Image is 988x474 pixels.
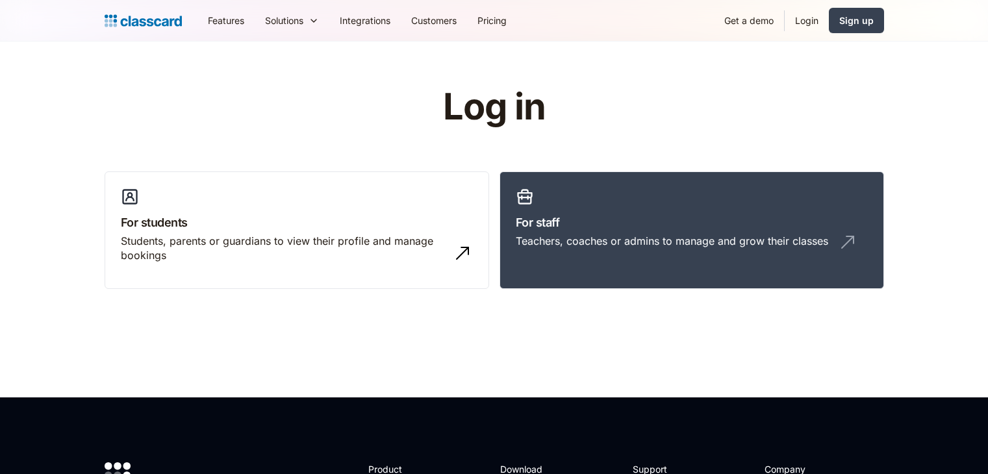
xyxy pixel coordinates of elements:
[785,6,829,35] a: Login
[121,234,447,263] div: Students, parents or guardians to view their profile and manage bookings
[829,8,884,33] a: Sign up
[516,234,828,248] div: Teachers, coaches or admins to manage and grow their classes
[714,6,784,35] a: Get a demo
[516,214,868,231] h3: For staff
[401,6,467,35] a: Customers
[255,6,329,35] div: Solutions
[197,6,255,35] a: Features
[288,87,700,127] h1: Log in
[500,171,884,290] a: For staffTeachers, coaches or admins to manage and grow their classes
[839,14,874,27] div: Sign up
[105,171,489,290] a: For studentsStudents, parents or guardians to view their profile and manage bookings
[329,6,401,35] a: Integrations
[265,14,303,27] div: Solutions
[467,6,517,35] a: Pricing
[105,12,182,30] a: home
[121,214,473,231] h3: For students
